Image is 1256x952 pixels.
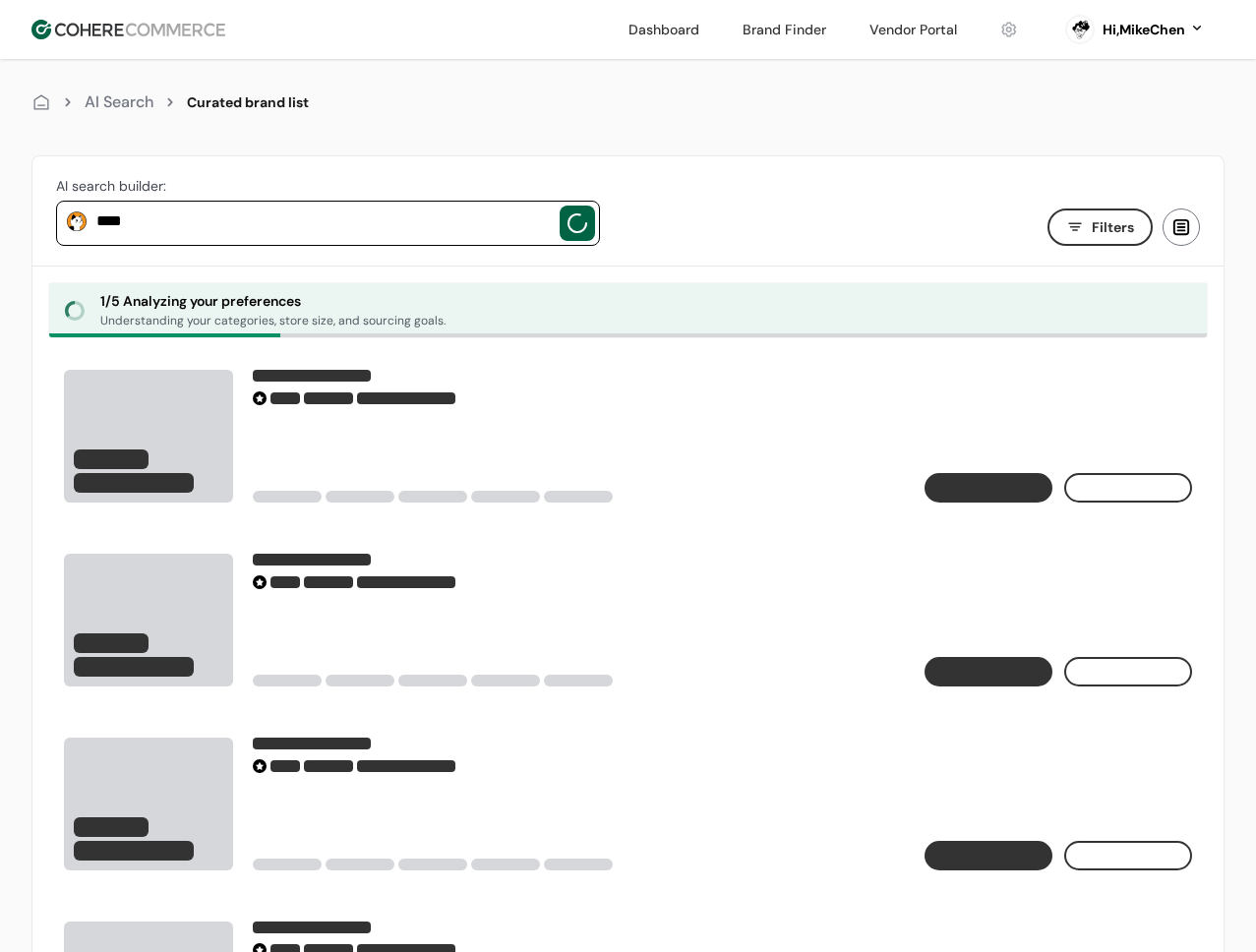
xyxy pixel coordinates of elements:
[1047,208,1153,246] button: Filters
[85,90,153,114] div: AI Search
[1103,20,1205,40] button: Hi,MikeChen
[187,92,309,113] div: Curated brand list
[31,20,225,39] img: Cohere Logo
[100,291,446,312] div: 1 / 5 Analyzing your preferences
[1065,15,1095,44] svg: 0 percent
[1103,20,1185,40] div: Hi, MikeChen
[1092,217,1134,238] span: Filters
[56,176,600,197] div: AI search builder:
[100,312,446,329] div: Understanding your categories, store size, and sourcing goals.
